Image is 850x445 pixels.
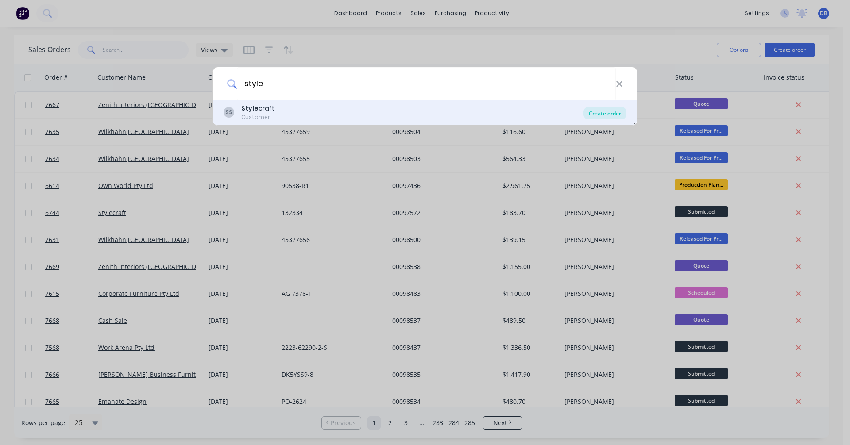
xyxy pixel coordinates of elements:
div: Customer [241,113,274,121]
input: Enter a customer name to create a new order... [237,67,616,100]
div: craft [241,104,274,113]
div: Create order [583,107,626,119]
b: Style [241,104,259,113]
div: SS [224,107,234,118]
